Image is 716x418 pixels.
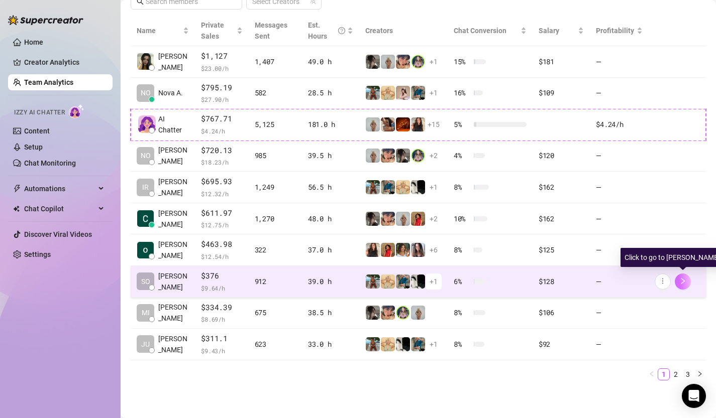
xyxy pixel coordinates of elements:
img: izzy-ai-chatter-avatar-DDCN_rTZ.svg [138,115,156,133]
span: $795.19 [201,82,242,94]
span: $ 9.64 /h [201,283,242,293]
span: $376 [201,270,242,282]
span: Nova A. [158,87,183,98]
img: AI Chatter [69,104,84,118]
img: daiisyjane [366,212,380,226]
div: $106 [539,307,584,318]
img: Barbi [381,55,395,69]
span: IR [142,182,149,193]
img: comicaltaco [396,337,410,351]
span: + 15 [428,119,440,130]
a: Chat Monitoring [24,159,76,167]
img: jadetv [411,149,425,163]
a: Team Analytics [24,78,73,86]
span: Chat Conversion [454,27,506,35]
div: 28.5 h [308,87,353,98]
span: Automations [24,181,95,197]
img: jadetv [396,306,410,320]
img: Krish [137,242,154,258]
div: $128 [539,276,584,287]
span: + 1 [430,182,438,193]
li: Previous Page [646,368,658,380]
div: Open Intercom Messenger [682,384,706,408]
img: bonnierides [381,306,395,320]
span: left [649,371,655,377]
span: 4 % [454,150,470,161]
span: [PERSON_NAME] [158,176,189,198]
span: 10 % [454,213,470,224]
div: 1,270 [255,213,296,224]
span: Salary [539,27,559,35]
span: 8 % [454,182,470,193]
span: 15 % [454,56,470,67]
span: + 2 [430,213,438,224]
img: Cecil Capuchino [137,210,154,227]
td: — [590,266,648,298]
span: $ 12.75 /h [201,220,242,230]
img: queendlish [381,117,395,131]
span: question-circle [338,20,345,42]
span: [PERSON_NAME] [158,302,189,324]
img: anaxmei [396,86,410,100]
img: Libby [366,180,380,194]
div: 912 [255,276,296,287]
div: $162 [539,213,584,224]
div: 39.5 h [308,150,353,161]
img: Actually.Maria [381,337,395,351]
a: Setup [24,143,43,151]
td: — [590,46,648,78]
div: 5,125 [255,119,296,130]
a: Settings [24,250,51,258]
div: 322 [255,244,296,255]
span: + 1 [430,339,438,350]
span: Profitability [596,27,634,35]
a: Home [24,38,43,46]
span: right [679,277,686,285]
td: — [590,141,648,172]
img: Barbi [366,149,380,163]
div: $181 [539,56,584,67]
td: — [590,78,648,109]
img: daiisyjane [396,149,410,163]
span: $311.1 [201,333,242,345]
span: $ 12.54 /h [201,251,242,261]
td: — [590,234,648,266]
img: vipchocolate [396,117,410,131]
td: — [590,172,648,203]
span: $767.71 [201,113,242,125]
img: Eavnc [411,86,425,100]
img: daiisyjane [366,55,380,69]
button: right [694,368,706,380]
img: comicaltaco [411,274,425,289]
span: Izzy AI Chatter [14,108,65,117]
a: 3 [682,369,693,380]
span: $ 23.00 /h [201,63,242,73]
span: + 1 [430,56,438,67]
img: jadetv [411,55,425,69]
img: Eavnc [381,180,395,194]
span: $ 9.43 /h [201,346,242,356]
div: 623 [255,339,296,350]
div: $120 [539,150,584,161]
span: NO [141,87,151,98]
div: 33.0 h [308,339,353,350]
span: Name [137,25,181,36]
div: $162 [539,182,584,193]
th: Name [131,16,195,46]
span: [PERSON_NAME] [158,270,189,293]
span: $ 8.69 /h [201,314,242,324]
img: logo-BBDzfeDw.svg [8,15,83,25]
span: $695.93 [201,176,242,188]
span: + 2 [430,150,438,161]
img: diandradelgado [366,243,380,257]
span: $ 12.32 /h [201,189,242,199]
span: 6 % [454,276,470,287]
img: bellatendresse [381,243,395,257]
img: Libby [366,274,380,289]
span: + 6 [430,244,438,255]
span: 5 % [454,119,470,130]
div: 1,407 [255,56,296,67]
span: $334.39 [201,302,242,314]
td: — [590,203,648,235]
li: 2 [670,368,682,380]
